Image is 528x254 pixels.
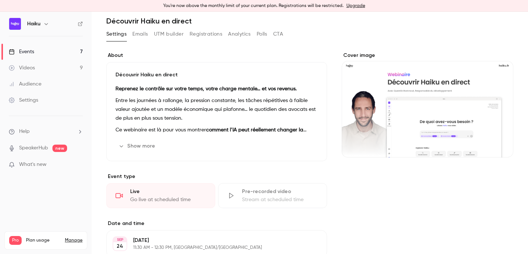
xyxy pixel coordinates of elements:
[190,28,222,40] button: Registrations
[106,173,327,180] p: Event type
[133,237,288,244] p: [DATE]
[342,52,513,157] section: Cover image
[9,80,41,88] div: Audience
[115,96,318,123] p: Entre les journées à rallonge, la pression constante, les tâches répétitives à faible valeur ajou...
[19,128,30,135] span: Help
[115,71,318,79] p: Découvrir Haiku en direct
[228,28,251,40] button: Analytics
[117,243,123,250] p: 24
[65,237,82,243] a: Manage
[106,183,215,208] div: LiveGo live at scheduled time
[106,52,327,59] label: About
[106,220,327,227] label: Date and time
[115,140,159,152] button: Show more
[132,28,148,40] button: Emails
[242,188,318,195] div: Pre-recorded video
[115,126,318,134] p: Ce webinaire est là pour vous montrer
[273,28,283,40] button: CTA
[130,188,206,195] div: Live
[113,237,126,242] div: SEP
[342,52,513,59] label: Cover image
[9,236,22,245] span: Pro
[115,127,307,141] strong: comment l’IA peut réellement changer la donne.
[257,28,267,40] button: Polls
[19,144,48,152] a: SpeakerHub
[52,145,67,152] span: new
[9,64,35,72] div: Videos
[106,17,513,25] h1: Découvrir Haiku en direct
[9,48,34,55] div: Events
[218,183,327,208] div: Pre-recorded videoStream at scheduled time
[133,245,288,251] p: 11:30 AM - 12:30 PM, [GEOGRAPHIC_DATA]/[GEOGRAPHIC_DATA]
[9,97,38,104] div: Settings
[27,20,40,28] h6: Haiku
[242,196,318,203] div: Stream at scheduled time
[26,237,60,243] span: Plan usage
[130,196,206,203] div: Go live at scheduled time
[115,86,297,91] strong: Reprenez le contrôle sur votre temps, votre charge mentale… et vos revenus.
[9,18,21,30] img: Haiku
[154,28,184,40] button: UTM builder
[346,3,365,9] a: Upgrade
[19,161,47,168] span: What's new
[9,128,83,135] li: help-dropdown-opener
[106,28,126,40] button: Settings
